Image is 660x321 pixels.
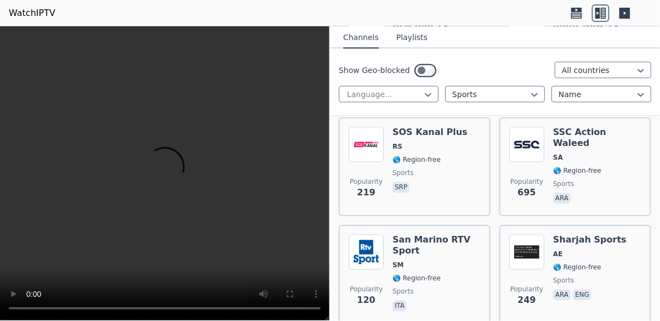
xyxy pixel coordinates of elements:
[392,143,402,151] span: RS
[392,288,413,296] span: sports
[553,193,571,204] p: ara
[553,235,627,246] h6: Sharjah Sports
[553,167,601,176] span: 🌎 Region-free
[392,274,441,283] span: 🌎 Region-free
[339,65,410,76] label: Show Geo-blocked
[392,182,409,193] p: srp
[9,7,55,20] a: WatchIPTV
[510,285,543,294] span: Popularity
[392,127,468,138] h6: SOS Kanal Plus
[350,178,383,187] span: Popularity
[553,263,601,272] span: 🌎 Region-free
[517,187,536,200] span: 695
[509,127,544,162] img: SSC Action Waleed
[573,290,591,301] p: eng
[392,301,407,312] p: ita
[553,290,571,301] p: ara
[396,27,428,48] button: Playlists
[343,27,379,48] button: Channels
[553,154,563,162] span: SA
[392,235,481,257] h6: San Marino RTV Sport
[509,235,544,270] img: Sharjah Sports
[517,294,536,307] span: 249
[392,169,413,178] span: sports
[392,261,404,270] span: SM
[553,180,574,189] span: sports
[510,178,543,187] span: Popularity
[349,127,384,162] img: SOS Kanal Plus
[357,187,375,200] span: 219
[357,294,375,307] span: 120
[553,250,562,259] span: AE
[553,277,574,285] span: sports
[392,156,441,165] span: 🌎 Region-free
[553,127,641,149] h6: SSC Action Waleed
[349,235,384,270] img: San Marino RTV Sport
[350,285,383,294] span: Popularity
